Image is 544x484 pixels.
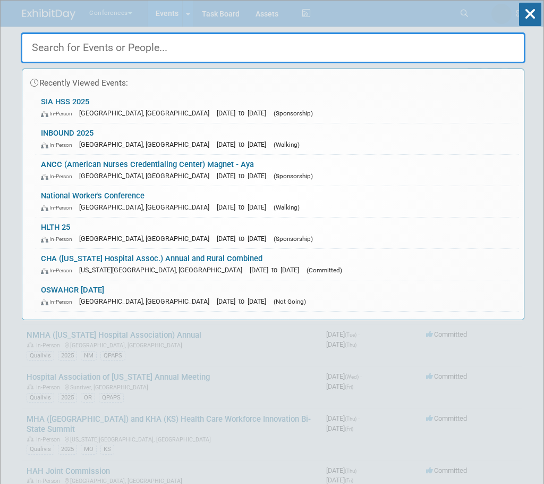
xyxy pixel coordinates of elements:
[217,235,271,243] span: [DATE] to [DATE]
[79,235,215,243] span: [GEOGRAPHIC_DATA], [GEOGRAPHIC_DATA]
[41,204,77,211] span: In-Person
[41,141,77,148] span: In-Person
[41,236,77,243] span: In-Person
[217,203,271,211] span: [DATE] to [DATE]
[217,109,271,117] span: [DATE] to [DATE]
[217,172,271,180] span: [DATE] to [DATE]
[217,140,271,148] span: [DATE] to [DATE]
[36,218,518,248] a: HLTH 25 In-Person [GEOGRAPHIC_DATA], [GEOGRAPHIC_DATA] [DATE] to [DATE] (Sponsorship)
[274,235,313,243] span: (Sponsorship)
[274,172,313,180] span: (Sponsorship)
[36,186,518,217] a: National Worker's Conference In-Person [GEOGRAPHIC_DATA], [GEOGRAPHIC_DATA] [DATE] to [DATE] (Wal...
[274,141,300,148] span: (Walking)
[79,266,248,274] span: [US_STATE][GEOGRAPHIC_DATA], [GEOGRAPHIC_DATA]
[36,249,518,280] a: CHA ([US_STATE] Hospital Assoc.) Annual and Rural Combined In-Person [US_STATE][GEOGRAPHIC_DATA],...
[79,297,215,305] span: [GEOGRAPHIC_DATA], [GEOGRAPHIC_DATA]
[274,110,313,117] span: (Sponsorship)
[36,123,518,154] a: INBOUND 2025 In-Person [GEOGRAPHIC_DATA], [GEOGRAPHIC_DATA] [DATE] to [DATE] (Walking)
[79,140,215,148] span: [GEOGRAPHIC_DATA], [GEOGRAPHIC_DATA]
[36,92,518,123] a: SIA HSS 2025 In-Person [GEOGRAPHIC_DATA], [GEOGRAPHIC_DATA] [DATE] to [DATE] (Sponsorship)
[274,298,306,305] span: (Not Going)
[36,155,518,186] a: ANCC (American Nurses Credentialing Center) Magnet - Aya In-Person [GEOGRAPHIC_DATA], [GEOGRAPHIC...
[41,267,77,274] span: In-Person
[79,172,215,180] span: [GEOGRAPHIC_DATA], [GEOGRAPHIC_DATA]
[307,266,342,274] span: (Committed)
[217,297,271,305] span: [DATE] to [DATE]
[36,280,518,311] a: OSWAHCR [DATE] In-Person [GEOGRAPHIC_DATA], [GEOGRAPHIC_DATA] [DATE] to [DATE] (Not Going)
[41,110,77,117] span: In-Person
[274,204,300,211] span: (Walking)
[41,298,77,305] span: In-Person
[41,173,77,180] span: In-Person
[21,32,525,63] input: Search for Events or People...
[79,109,215,117] span: [GEOGRAPHIC_DATA], [GEOGRAPHIC_DATA]
[79,203,215,211] span: [GEOGRAPHIC_DATA], [GEOGRAPHIC_DATA]
[28,69,518,92] div: Recently Viewed Events:
[250,266,304,274] span: [DATE] to [DATE]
